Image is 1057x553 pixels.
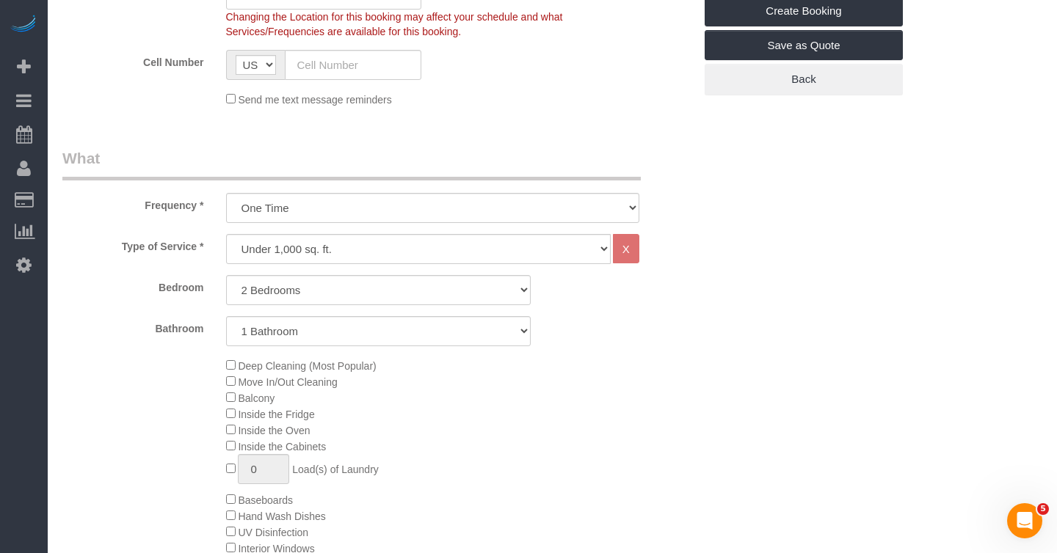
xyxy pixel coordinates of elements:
span: Inside the Oven [238,425,310,436]
span: UV Disinfection [238,527,308,538]
label: Cell Number [51,50,215,70]
iframe: Intercom live chat [1007,503,1042,538]
img: Automaid Logo [9,15,38,35]
a: Save as Quote [705,30,903,61]
span: Inside the Cabinets [238,441,326,453]
span: Send me text message reminders [238,94,391,106]
span: Baseboards [238,494,293,506]
span: 5 [1037,503,1049,515]
span: Hand Wash Dishes [238,510,325,522]
label: Frequency * [51,193,215,213]
label: Bedroom [51,275,215,295]
span: Balcony [238,392,275,404]
legend: What [62,147,641,180]
span: Changing the Location for this booking may affect your schedule and what Services/Frequencies are... [226,11,563,37]
span: Load(s) of Laundry [292,464,379,475]
span: Deep Cleaning (Most Popular) [238,360,376,372]
a: Back [705,64,903,95]
label: Bathroom [51,316,215,336]
input: Cell Number [285,50,422,80]
label: Type of Service * [51,234,215,254]
span: Inside the Fridge [238,409,314,420]
span: Move In/Out Cleaning [238,376,337,388]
